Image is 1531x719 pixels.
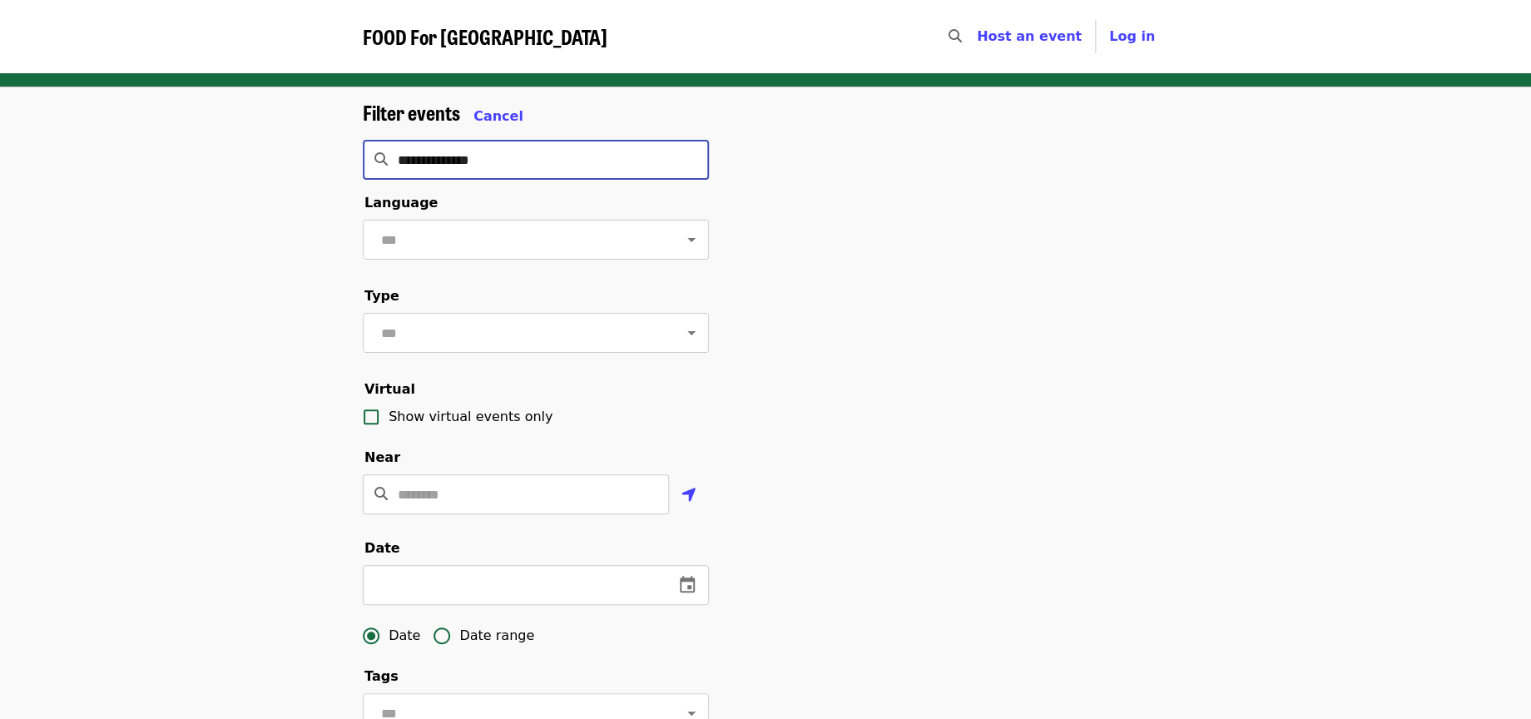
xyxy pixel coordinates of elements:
[681,485,696,505] i: location-arrow icon
[364,195,438,211] span: Language
[363,22,607,51] span: FOOD For [GEOGRAPHIC_DATA]
[364,288,399,304] span: Type
[364,449,400,465] span: Near
[473,108,523,124] span: Cancel
[364,381,415,397] span: Virtual
[364,668,399,684] span: Tags
[680,321,703,345] button: Open
[1109,28,1155,44] span: Log in
[949,28,962,44] i: search icon
[977,28,1082,44] a: Host an event
[363,25,607,49] a: FOOD For [GEOGRAPHIC_DATA]
[398,474,669,514] input: Location
[667,565,707,605] button: change date
[389,409,552,424] span: Show virtual events only
[972,17,985,57] input: Search
[374,151,388,167] i: search icon
[398,140,709,180] input: Search
[669,476,709,516] button: Use my location
[364,540,400,556] span: Date
[389,626,420,646] span: Date
[680,228,703,251] button: Open
[374,486,388,502] i: search icon
[473,107,523,126] button: Cancel
[459,626,534,646] span: Date range
[363,97,460,126] span: Filter events
[1096,20,1168,53] button: Log in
